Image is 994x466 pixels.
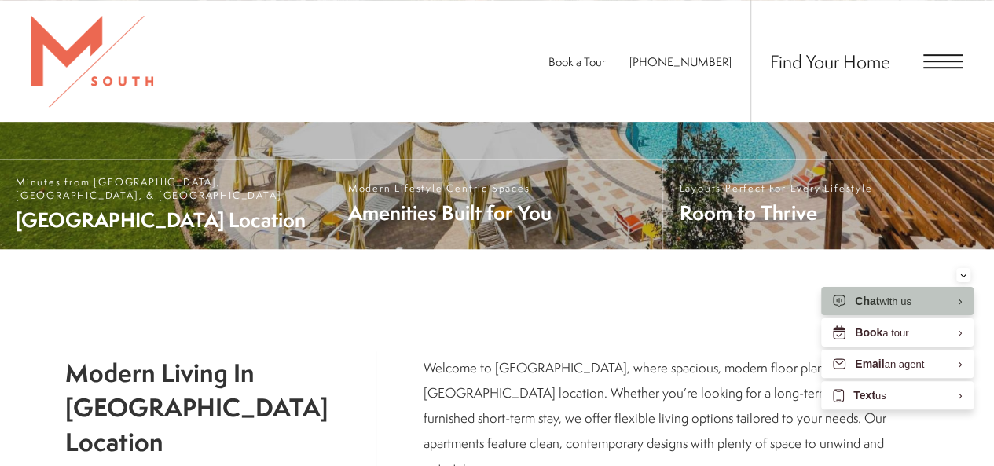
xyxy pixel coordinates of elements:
img: MSouth [31,16,153,107]
h1: Modern Living In [GEOGRAPHIC_DATA] Location [65,355,328,459]
button: Open Menu [923,54,963,68]
span: Amenities Built for You [348,199,552,226]
a: Modern Lifestyle Centric Spaces [332,160,663,249]
a: Find Your Home [770,49,890,74]
span: Layouts Perfect For Every Lifestyle [679,182,872,195]
a: Book a Tour [548,53,606,70]
span: Room to Thrive [679,199,872,226]
span: [PHONE_NUMBER] [629,53,732,70]
span: Modern Lifestyle Centric Spaces [348,182,552,195]
a: Call Us at 813-570-8014 [629,53,732,70]
span: Minutes from [GEOGRAPHIC_DATA], [GEOGRAPHIC_DATA], & [GEOGRAPHIC_DATA] [16,175,316,202]
span: [GEOGRAPHIC_DATA] Location [16,206,316,233]
a: Layouts Perfect For Every Lifestyle [662,160,994,249]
